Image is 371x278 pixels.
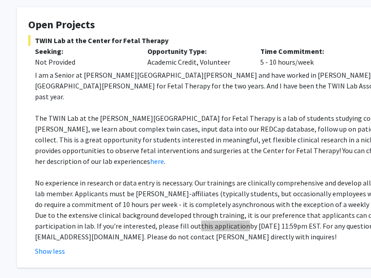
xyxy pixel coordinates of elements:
p: Time Commitment: [260,46,359,57]
div: 5 - 10 hours/week [254,46,366,67]
a: this application [201,221,250,230]
div: Not Provided [35,57,134,67]
p: Seeking: [35,46,134,57]
iframe: Chat [7,238,38,271]
div: Academic Credit, Volunteer [141,46,253,67]
a: here [150,157,164,166]
button: Show less [35,246,65,256]
p: Opportunity Type: [147,46,246,57]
